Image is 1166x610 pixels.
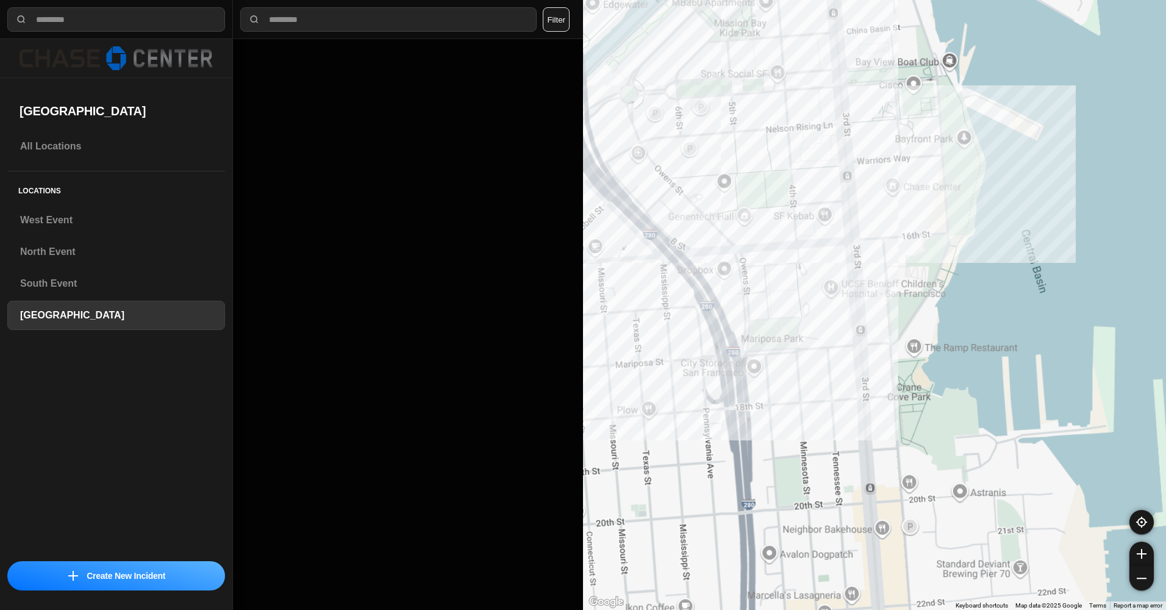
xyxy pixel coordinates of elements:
a: Report a map error [1114,602,1162,609]
button: iconCreate New Incident [7,561,225,590]
span: Map data ©2025 Google [1015,602,1082,609]
a: South Event [7,269,225,298]
a: [GEOGRAPHIC_DATA] [7,301,225,330]
a: Open this area in Google Maps (opens a new window) [586,594,626,610]
img: Google [586,594,626,610]
a: All Locations [7,132,225,161]
img: search [248,13,260,26]
p: Create New Incident [87,570,165,582]
img: search [15,13,27,26]
a: Terms (opens in new tab) [1089,602,1106,609]
h3: [GEOGRAPHIC_DATA] [20,308,212,323]
h2: [GEOGRAPHIC_DATA] [20,102,213,120]
img: icon [68,571,78,581]
h3: All Locations [20,139,212,154]
button: recenter [1129,510,1154,534]
img: recenter [1136,517,1147,528]
h3: West Event [20,213,212,228]
h3: North Event [20,245,212,259]
img: zoom-out [1137,573,1146,583]
h5: Locations [7,171,225,206]
button: Keyboard shortcuts [956,601,1008,610]
img: logo [20,46,213,70]
a: North Event [7,237,225,267]
button: zoom-in [1129,542,1154,566]
a: West Event [7,206,225,235]
button: zoom-out [1129,566,1154,590]
img: zoom-in [1137,549,1146,559]
h3: South Event [20,276,212,291]
button: Filter [543,7,570,32]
